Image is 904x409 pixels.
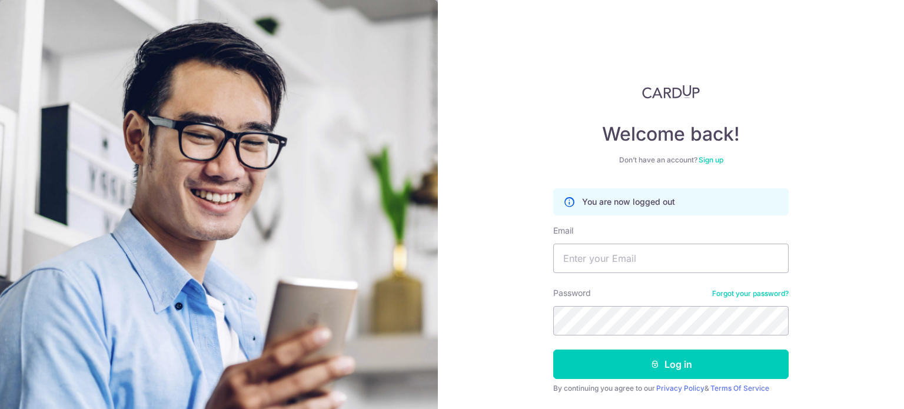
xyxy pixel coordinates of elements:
label: Email [553,225,573,237]
label: Password [553,287,591,299]
a: Forgot your password? [712,289,789,298]
a: Terms Of Service [710,384,769,393]
div: By continuing you agree to our & [553,384,789,393]
input: Enter your Email [553,244,789,273]
a: Privacy Policy [656,384,704,393]
div: Don’t have an account? [553,155,789,165]
a: Sign up [699,155,723,164]
h4: Welcome back! [553,122,789,146]
p: You are now logged out [582,196,675,208]
button: Log in [553,350,789,379]
img: CardUp Logo [642,85,700,99]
